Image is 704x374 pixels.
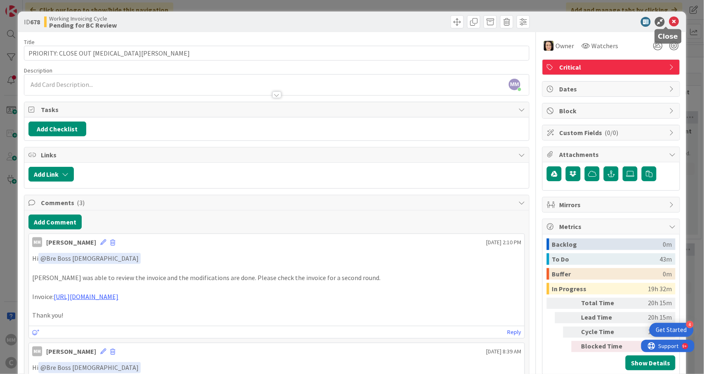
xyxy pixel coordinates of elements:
div: MM [32,346,42,356]
label: Title [24,38,35,46]
p: Thank you! [32,311,522,320]
span: Dates [559,84,665,94]
span: ( 3 ) [77,199,85,207]
img: BL [544,41,554,51]
div: To Do [552,253,659,265]
span: Metrics [559,222,665,231]
span: ( 0/0 ) [605,129,618,137]
span: Comments [41,198,515,208]
div: Buffer [552,268,663,280]
span: [DATE] 2:10 PM [486,238,521,247]
div: 4 [686,321,694,328]
span: @ [40,363,46,372]
span: Links [41,150,515,160]
input: type card name here... [24,46,530,61]
div: 20h 15m [630,312,672,323]
button: Add Link [28,167,74,182]
span: Bre Boss [DEMOGRAPHIC_DATA] [40,254,139,262]
div: Backlog [552,238,663,250]
span: Block [559,106,665,116]
div: 19h 32m [648,283,672,295]
button: Add Checklist [28,122,86,136]
p: [PERSON_NAME] was able to review the invoice and the modifications are done. Please check the inv... [32,273,522,283]
a: [URL][DOMAIN_NAME] [54,292,118,301]
span: Description [24,67,52,74]
div: [PERSON_NAME] [46,346,96,356]
span: @ [40,254,46,262]
span: Attachments [559,150,665,159]
div: MM [32,237,42,247]
div: 9+ [42,3,46,10]
span: Mirrors [559,200,665,210]
span: Custom Fields [559,128,665,138]
span: Bre Boss [DEMOGRAPHIC_DATA] [40,363,139,372]
p: Hi [32,362,522,373]
div: [PERSON_NAME] [46,237,96,247]
div: 20h 15m [630,298,672,309]
div: Cycle Time [581,327,626,338]
p: Invoice: [32,292,522,302]
a: Reply [507,327,521,337]
span: Support [17,1,38,11]
span: Watchers [591,41,618,51]
button: Show Details [626,355,676,370]
span: Owner [555,41,574,51]
b: Pending for BC Review [49,22,117,28]
div: 43m [659,253,672,265]
span: ID [24,17,40,27]
span: Working Invoicing Cycle [49,15,117,22]
div: 19h 32m [630,327,672,338]
div: 0m [663,268,672,280]
span: Critical [559,62,665,72]
span: [DATE] 8:39 AM [486,347,521,356]
div: 0m [663,238,672,250]
button: Add Comment [28,215,82,229]
div: Total Time [581,298,626,309]
span: Tasks [41,105,515,115]
div: Open Get Started checklist, remaining modules: 4 [650,323,694,337]
p: Hi [32,253,522,264]
div: Lead Time [581,312,626,323]
span: MM [509,79,520,90]
h5: Close [658,33,678,40]
div: Blocked Time [581,341,626,352]
div: Get Started [656,326,687,334]
div: 0m [630,341,672,352]
b: 678 [30,18,40,26]
div: In Progress [552,283,648,295]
